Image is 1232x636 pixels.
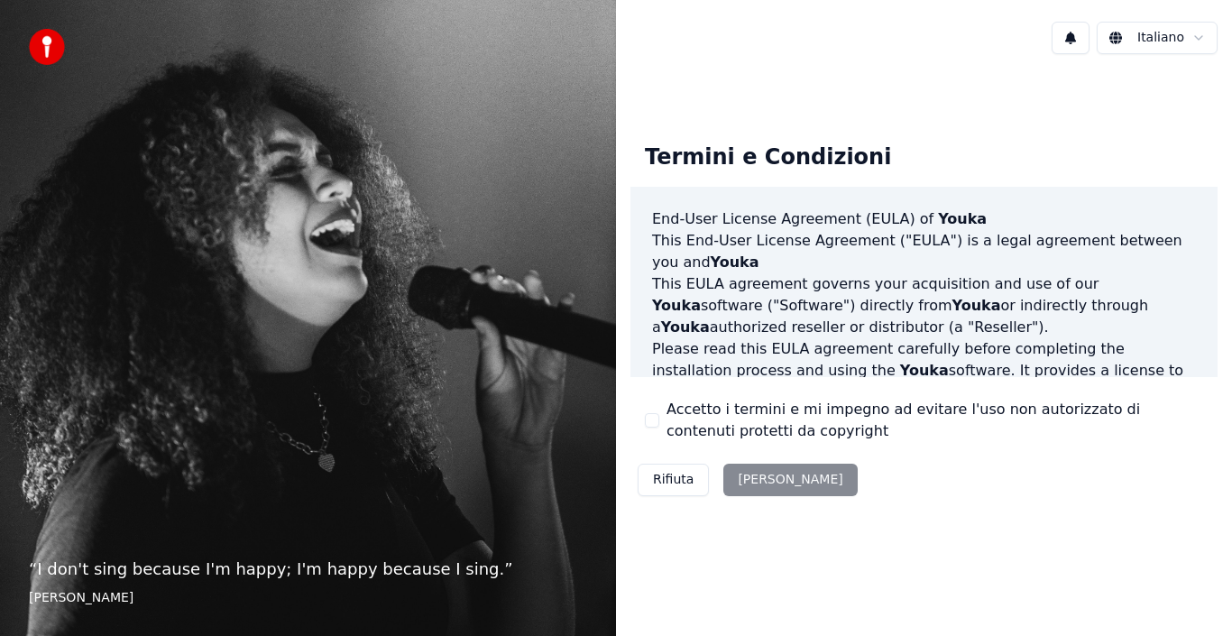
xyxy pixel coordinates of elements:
[652,208,1196,230] h3: End-User License Agreement (EULA) of
[667,399,1203,442] label: Accetto i termini e mi impegno ad evitare l'uso non autorizzato di contenuti protetti da copyright
[938,210,987,227] span: Youka
[652,297,701,314] span: Youka
[652,338,1196,425] p: Please read this EULA agreement carefully before completing the installation process and using th...
[638,464,709,496] button: Rifiuta
[900,362,949,379] span: Youka
[952,297,1001,314] span: Youka
[652,273,1196,338] p: This EULA agreement governs your acquisition and use of our software ("Software") directly from o...
[652,230,1196,273] p: This End-User License Agreement ("EULA") is a legal agreement between you and
[711,253,759,271] span: Youka
[29,29,65,65] img: youka
[29,589,587,607] footer: [PERSON_NAME]
[29,557,587,582] p: “ I don't sing because I'm happy; I'm happy because I sing. ”
[661,318,710,336] span: Youka
[630,129,906,187] div: Termini e Condizioni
